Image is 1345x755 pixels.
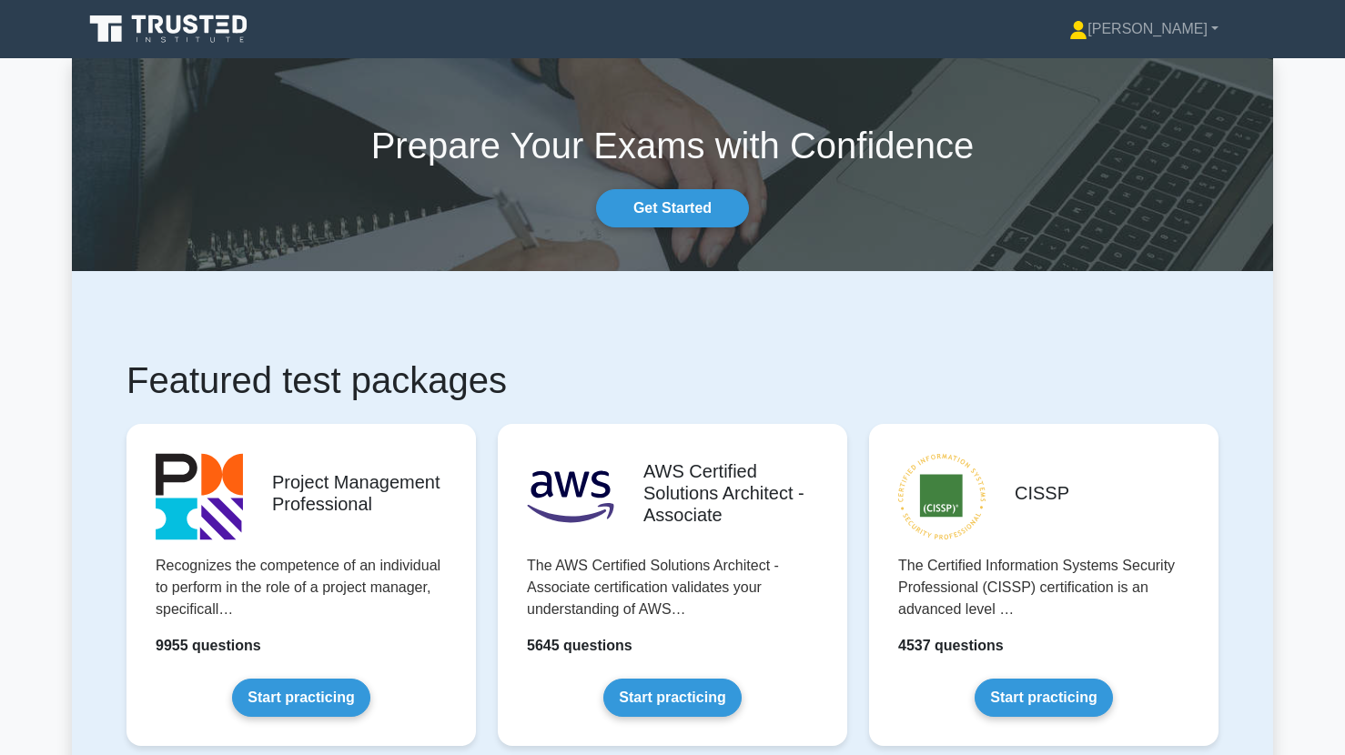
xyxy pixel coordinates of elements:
[596,189,749,227] a: Get Started
[1026,11,1262,47] a: [PERSON_NAME]
[126,358,1219,402] h1: Featured test packages
[975,679,1112,717] a: Start practicing
[603,679,741,717] a: Start practicing
[232,679,369,717] a: Start practicing
[72,124,1273,167] h1: Prepare Your Exams with Confidence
